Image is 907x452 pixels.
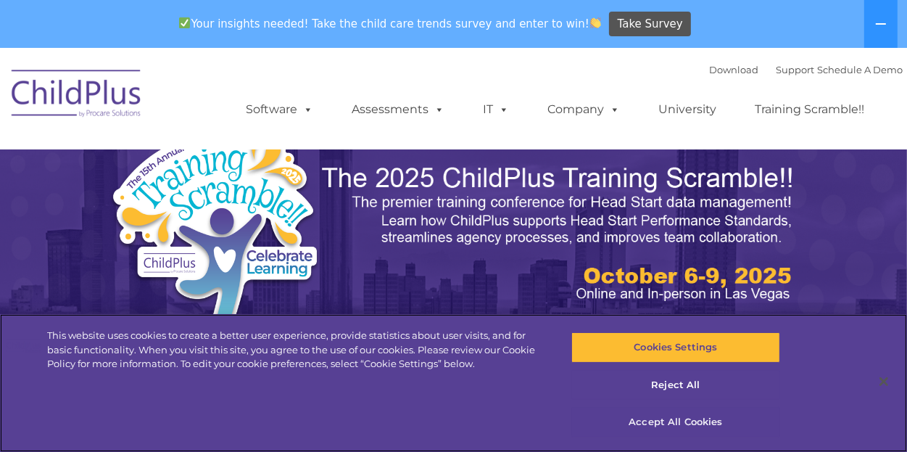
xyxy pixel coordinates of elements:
[202,155,263,166] span: Phone number
[571,332,780,363] button: Cookies Settings
[710,64,759,75] a: Download
[868,366,900,398] button: Close
[469,95,524,124] a: IT
[590,17,601,28] img: 👏
[571,407,780,437] button: Accept All Cookies
[710,64,903,75] font: |
[202,96,246,107] span: Last name
[741,95,879,124] a: Training Scramble!!
[618,12,683,37] span: Take Survey
[818,64,903,75] a: Schedule A Demo
[571,370,780,400] button: Reject All
[609,12,691,37] a: Take Survey
[173,9,608,38] span: Your insights needed! Take the child care trends survey and enter to win!
[338,95,460,124] a: Assessments
[232,95,328,124] a: Software
[179,17,190,28] img: ✅
[776,64,815,75] a: Support
[4,59,149,132] img: ChildPlus by Procare Solutions
[645,95,732,124] a: University
[534,95,635,124] a: Company
[47,329,544,371] div: This website uses cookies to create a better user experience, provide statistics about user visit...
